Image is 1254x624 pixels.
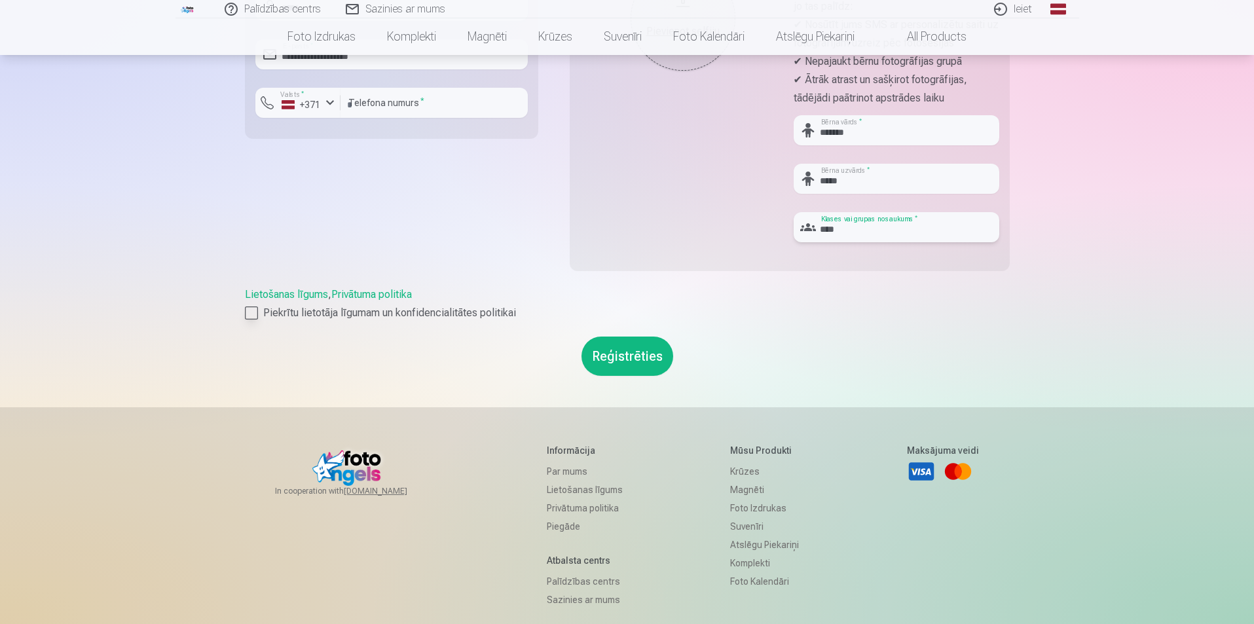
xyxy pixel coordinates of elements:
[730,517,799,536] a: Suvenīri
[547,481,623,499] a: Lietošanas līgums
[794,52,999,71] p: ✔ Nepajaukt bērnu fotogrāfijas grupā
[760,18,870,55] a: Atslēgu piekariņi
[547,444,623,457] h5: Informācija
[870,18,982,55] a: All products
[657,18,760,55] a: Foto kalendāri
[730,499,799,517] a: Foto izdrukas
[344,486,439,496] a: [DOMAIN_NAME]
[547,572,623,591] a: Palīdzības centrs
[547,554,623,567] h5: Atbalsta centrs
[730,536,799,554] a: Atslēgu piekariņi
[371,18,452,55] a: Komplekti
[907,457,936,486] a: Visa
[547,591,623,609] a: Sazinies ar mums
[907,444,979,457] h5: Maksājuma veidi
[255,88,341,118] button: Valsts*+371
[581,337,673,376] button: Reģistrēties
[523,18,588,55] a: Krūzes
[794,71,999,107] p: ✔ Ātrāk atrast un sašķirot fotogrāfijas, tādējādi paātrinot apstrādes laiku
[181,5,195,13] img: /fa1
[730,444,799,457] h5: Mūsu produkti
[547,517,623,536] a: Piegāde
[730,554,799,572] a: Komplekti
[547,462,623,481] a: Par mums
[245,288,328,301] a: Lietošanas līgums
[275,486,439,496] span: In cooperation with
[730,572,799,591] a: Foto kalendāri
[588,18,657,55] a: Suvenīri
[730,481,799,499] a: Magnēti
[452,18,523,55] a: Magnēti
[944,457,972,486] a: Mastercard
[331,288,412,301] a: Privātuma politika
[272,18,371,55] a: Foto izdrukas
[282,98,321,111] div: +371
[245,305,1010,321] label: Piekrītu lietotāja līgumam un konfidencialitātes politikai
[276,90,308,100] label: Valsts
[547,499,623,517] a: Privātuma politika
[245,287,1010,321] div: ,
[730,462,799,481] a: Krūzes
